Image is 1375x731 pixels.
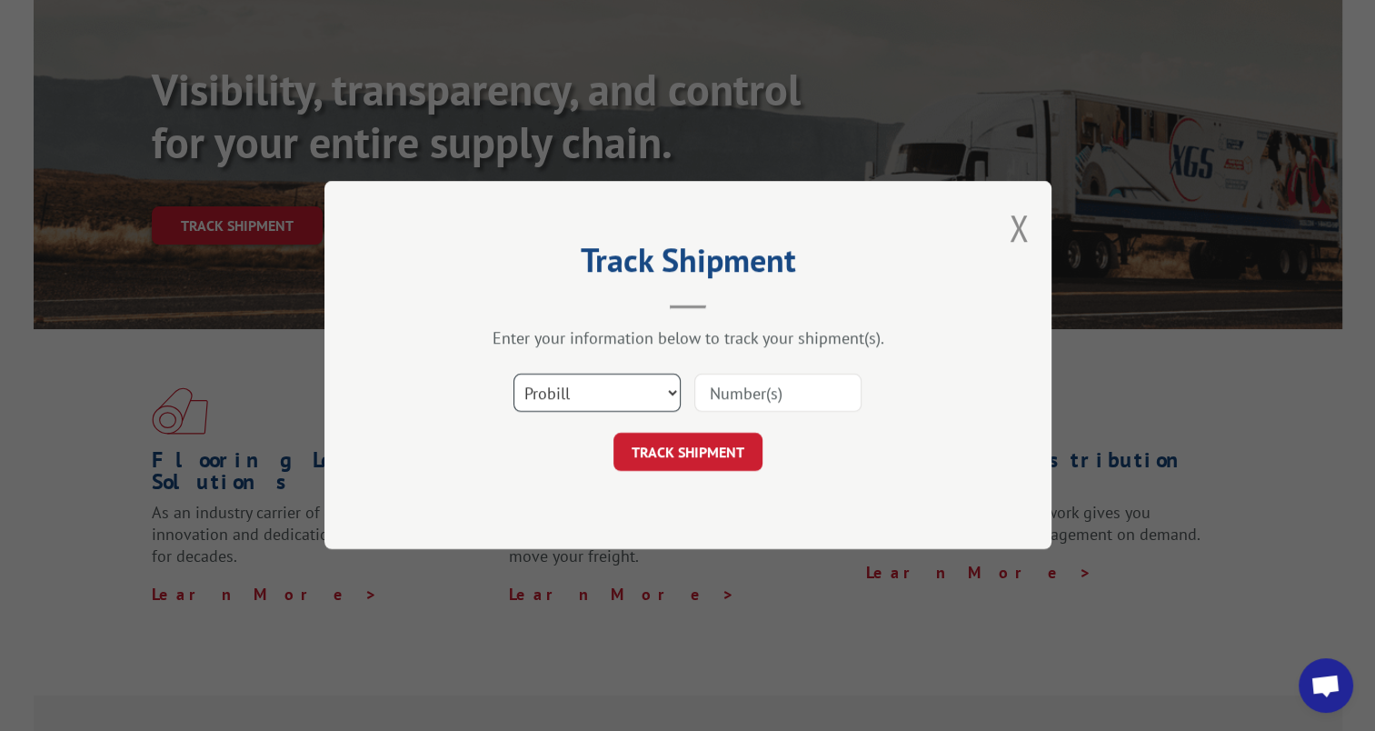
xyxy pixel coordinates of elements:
[415,328,961,349] div: Enter your information below to track your shipment(s).
[694,375,862,413] input: Number(s)
[613,434,762,472] button: TRACK SHIPMENT
[1299,658,1353,713] a: Open chat
[415,247,961,282] h2: Track Shipment
[1009,204,1029,252] button: Close modal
